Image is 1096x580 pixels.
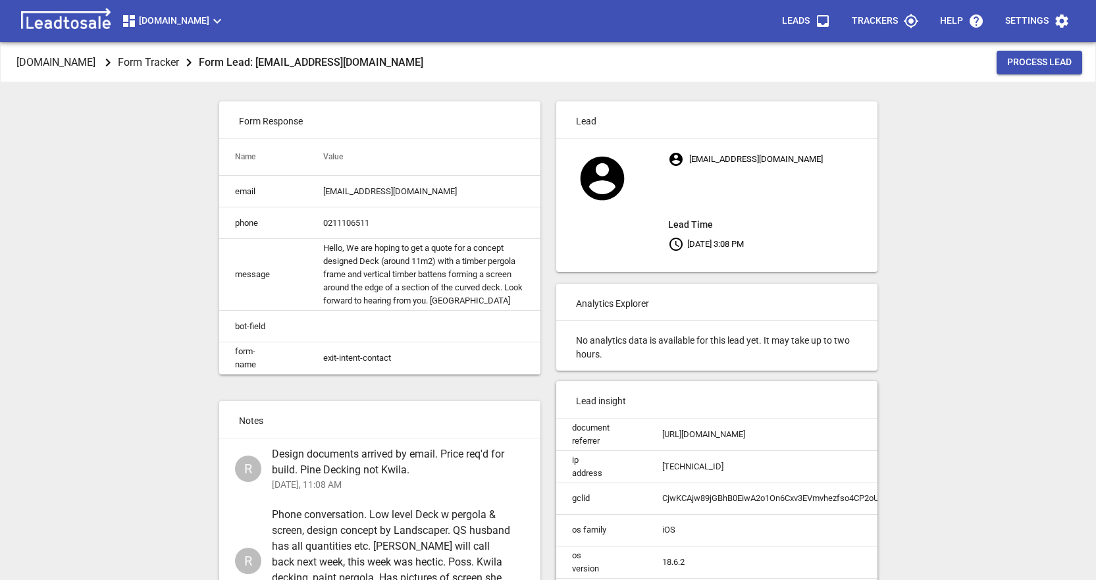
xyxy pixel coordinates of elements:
[235,456,261,482] div: Ross Dustin
[118,55,179,70] p: Form Tracker
[556,381,877,418] p: Lead insight
[307,207,540,239] td: 0211106511
[782,14,810,28] p: Leads
[556,284,877,321] p: Analytics Explorer
[307,176,540,207] td: [EMAIL_ADDRESS][DOMAIN_NAME]
[219,207,307,239] td: phone
[219,342,307,375] td: form-name
[556,483,646,514] td: gclid
[668,217,877,232] aside: Lead Time
[852,14,898,28] p: Trackers
[556,514,646,546] td: os family
[668,236,684,252] svg: Your local time
[219,101,540,138] p: Form Response
[219,139,307,176] th: Name
[219,401,540,438] p: Notes
[16,8,116,34] img: logo
[307,139,540,176] th: Value
[121,13,225,29] span: [DOMAIN_NAME]
[307,239,540,311] td: Hello, We are hoping to get a quote for a concept designed Deck (around 11m2) with a timber pergo...
[16,55,95,70] p: [DOMAIN_NAME]
[997,51,1082,74] button: Process Lead
[556,419,646,451] td: document referrer
[116,8,230,34] button: [DOMAIN_NAME]
[219,311,307,342] td: bot-field
[1005,14,1049,28] p: Settings
[556,321,877,371] p: No analytics data is available for this lead yet. It may take up to two hours.
[668,147,877,255] p: [EMAIL_ADDRESS][DOMAIN_NAME] [DATE] 3:08 PM
[199,53,423,71] aside: Form Lead: [EMAIL_ADDRESS][DOMAIN_NAME]
[556,546,646,578] td: os version
[940,14,963,28] p: Help
[272,446,514,478] span: Design documents arrived by email. Price req'd for build. Pine Decking not Kwila.
[272,478,514,492] p: [DATE], 11:08 AM
[556,101,877,138] p: Lead
[1007,56,1072,69] span: Process Lead
[219,239,307,311] td: message
[307,342,540,375] td: exit-intent-contact
[556,450,646,483] td: ip address
[219,176,307,207] td: email
[235,548,261,574] div: Ross Dustin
